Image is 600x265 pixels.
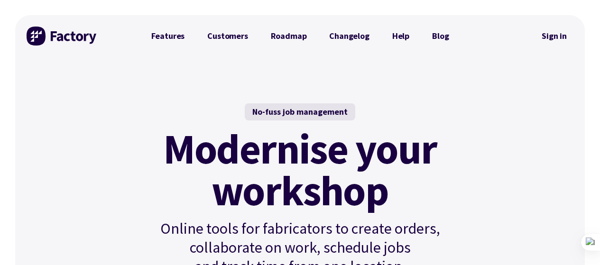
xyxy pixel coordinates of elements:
[553,219,600,265] iframe: Chat Widget
[318,27,380,46] a: Changelog
[381,27,421,46] a: Help
[259,27,318,46] a: Roadmap
[535,25,573,47] a: Sign in
[140,27,461,46] nav: Primary Navigation
[245,103,355,120] div: No-fuss job management
[196,27,259,46] a: Customers
[140,27,196,46] a: Features
[27,27,98,46] img: Factory
[421,27,460,46] a: Blog
[163,128,437,211] mark: Modernise your workshop
[535,25,573,47] nav: Secondary Navigation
